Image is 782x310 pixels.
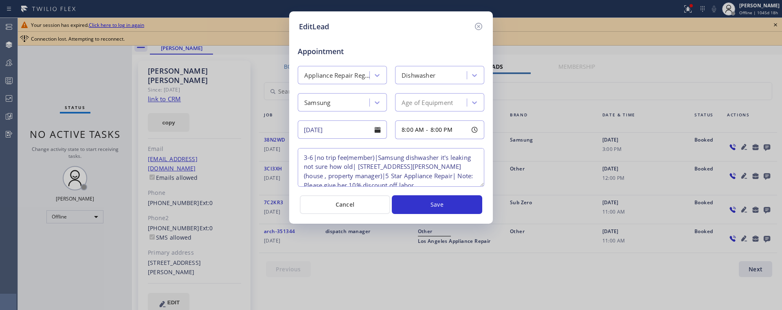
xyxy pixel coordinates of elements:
span: 8:00 AM [402,126,424,133]
button: Cancel [300,195,390,214]
div: Appliance Repair Regular [304,71,370,80]
span: Appointment [298,46,359,57]
div: Samsung [304,98,330,107]
button: Save [392,195,482,214]
input: - choose date - [298,120,387,139]
span: - [426,126,428,133]
span: 8:00 PM [431,126,453,133]
div: Age of Equipment [402,98,453,107]
div: Dishwasher [402,71,435,80]
h5: EditLead [299,21,329,32]
textarea: 3-6|no trip fee(member)|Samsung dishwasher it's leaking not sure how old| [STREET_ADDRESS][PERSON... [298,148,484,187]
